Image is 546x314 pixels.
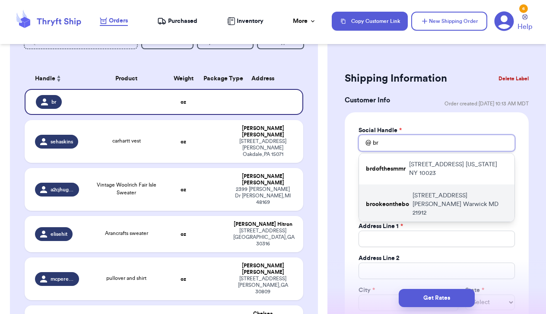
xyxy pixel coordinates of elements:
span: Arancrafts sweater [105,231,148,236]
button: Get Rates [399,289,475,307]
th: Package Type [198,68,228,89]
th: Address [228,68,303,89]
th: Weight [168,68,198,89]
strong: oz [181,139,186,144]
label: Social Handle [359,126,402,135]
span: elisehit [51,231,67,238]
span: Help [517,22,532,32]
p: [STREET_ADDRESS] [US_STATE] NY 10023 [409,160,508,178]
h3: Customer Info [345,95,390,105]
strong: oz [181,187,186,192]
span: Order created: [DATE] 10:13 AM MDT [444,100,529,107]
span: a2cjhughes [51,186,74,193]
div: [STREET_ADDRESS][PERSON_NAME] Oakdale , PA 15071 [233,138,292,158]
span: Vintage Woolrich Fair Isle Sweater [97,182,156,195]
button: New Shipping Order [411,12,487,31]
button: Delete Label [495,69,532,88]
a: 6 [494,11,514,31]
span: Purchased [168,17,197,25]
p: brdofthesmmr [366,165,406,173]
strong: oz [181,276,186,282]
a: Help [517,14,532,32]
span: Inventory [237,17,263,25]
th: Product [84,68,168,89]
div: [STREET_ADDRESS] [PERSON_NAME] , GA 30809 [233,276,292,295]
div: @ [359,135,371,151]
div: [PERSON_NAME] [PERSON_NAME] [233,125,292,138]
span: sehaskins [51,138,73,145]
div: [PERSON_NAME] [PERSON_NAME] [233,173,292,186]
span: mcperezroberts [51,276,74,282]
label: Address Line 1 [359,222,403,231]
strong: oz [181,232,186,237]
span: br [51,98,57,105]
a: Orders [100,16,128,26]
span: Handle [35,74,55,83]
button: Copy Customer Link [332,12,408,31]
span: carhartt vest [112,138,141,143]
a: Purchased [157,17,197,25]
a: Inventory [227,17,263,25]
h2: Shipping Information [345,72,447,86]
label: Address Line 2 [359,254,400,263]
button: Sort ascending [55,73,62,84]
div: 6 [519,4,528,13]
div: More [293,17,316,25]
div: [STREET_ADDRESS] [GEOGRAPHIC_DATA] , GA 30316 [233,228,292,247]
strong: oz [181,99,186,105]
p: brookeonthebo [366,200,409,209]
span: pullover and shirt [106,276,146,281]
div: [PERSON_NAME] Hitron [233,221,292,228]
div: 2399 [PERSON_NAME] Dr [PERSON_NAME] , MI 48169 [233,186,292,206]
p: [STREET_ADDRESS][PERSON_NAME] Warwick MD 21912 [413,191,508,217]
span: Orders [109,16,128,25]
div: [PERSON_NAME] [PERSON_NAME] [233,263,292,276]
